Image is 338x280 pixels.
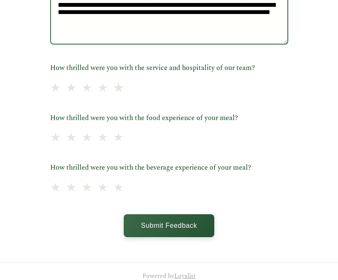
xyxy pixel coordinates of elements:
[50,162,288,174] label: How thrilled were you with the beverage experience of your meal?
[82,129,92,148] span: ★
[97,179,108,198] span: ★
[50,179,61,198] span: ★
[112,78,124,98] span: ★
[66,179,77,198] span: ★
[66,79,77,98] span: ★
[113,179,124,198] span: ★
[50,63,288,74] label: How thrilled were you with the service and hospitality of our team?
[50,79,61,98] span: ★
[50,129,61,148] span: ★
[97,79,108,98] span: ★
[97,129,108,148] span: ★
[124,214,214,237] button: Submit Feedback
[82,179,92,198] span: ★
[66,129,77,148] span: ★
[113,129,124,148] span: ★
[50,113,288,124] label: How thrilled were you with the food experience of your meal?
[82,79,92,98] span: ★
